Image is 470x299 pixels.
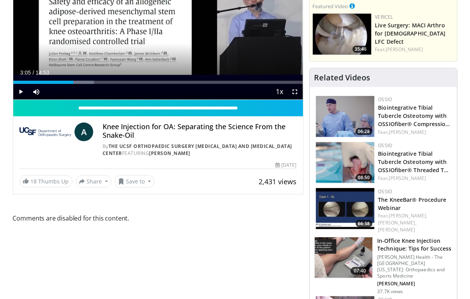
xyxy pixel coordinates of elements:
[259,177,297,186] span: 2,431 views
[35,69,49,76] span: 14:53
[13,213,303,223] span: Comments are disabled for this content.
[316,188,374,229] img: fc62288f-2adf-48f5-a98b-740dd39a21f3.150x105_q85_crop-smart_upscale.jpg
[378,104,450,128] a: Biointegrative Tibial Tubercle Osteotomy with OSSIOfiber® Compressio…
[103,123,297,139] h4: Knee Injection for OA: Separating the Science From the Snake-Oil
[378,237,452,253] h3: In-Office Knee Injection Technique: Tips for Success
[356,128,372,135] span: 06:28
[378,288,403,295] p: 37.7K views
[378,150,449,174] a: Biointegrative Tibial Tubercle Osteotomy with OSSIOfiber® Threaded T…
[378,196,447,212] a: The KneeBar® Procedure Webinar
[313,14,371,55] a: 35:46
[20,175,73,187] a: 18 Thumbs Up
[115,175,154,188] button: Save to
[375,46,454,53] div: Feat.
[31,178,37,185] span: 18
[76,175,112,188] button: Share
[314,237,452,295] a: 07:40 In-Office Knee Injection Technique: Tips for Success [PERSON_NAME] Health - The [GEOGRAPHIC...
[378,226,415,233] a: [PERSON_NAME]
[378,175,451,182] div: Feat.
[375,14,393,20] a: Vericel
[378,96,392,103] a: OSSIO
[378,188,392,195] a: OSSIO
[313,3,348,10] small: Featured Video
[389,129,426,135] a: [PERSON_NAME]
[275,162,296,169] div: [DATE]
[378,129,451,136] div: Feat.
[287,84,303,100] button: Fullscreen
[353,46,369,53] span: 35:46
[315,237,372,278] img: 9b54ede4-9724-435c-a780-8950048db540.150x105_q85_crop-smart_upscale.jpg
[74,123,93,141] a: A
[356,220,372,227] span: 66:38
[316,96,374,137] img: 2fac5f83-3fa8-46d6-96c1-ffb83ee82a09.150x105_q85_crop-smart_upscale.jpg
[389,212,427,219] a: [PERSON_NAME],
[378,219,417,226] a: [PERSON_NAME],
[103,143,292,157] a: The UCSF Orthopaedic Surgery [MEDICAL_DATA] and [MEDICAL_DATA] Center
[375,21,446,45] a: Live Surgery: MACI Arthro for [DEMOGRAPHIC_DATA] LFC Defect
[314,73,371,82] h4: Related Videos
[351,267,369,275] span: 07:40
[378,212,451,233] div: Feat.
[13,81,303,84] div: Progress Bar
[313,14,371,55] img: eb023345-1e2d-4374-a840-ddbc99f8c97c.150x105_q85_crop-smart_upscale.jpg
[20,123,71,141] img: The UCSF Orthopaedic Surgery Arthritis and Joint Replacement Center
[149,150,190,157] a: [PERSON_NAME]
[316,96,374,137] a: 06:28
[103,143,297,157] div: By FEATURING
[316,142,374,183] a: 08:50
[316,188,374,229] a: 66:38
[389,175,426,182] a: [PERSON_NAME]
[386,46,423,53] a: [PERSON_NAME]
[378,142,392,149] a: OSSIO
[13,84,29,100] button: Play
[316,142,374,183] img: 14934b67-7d06-479f-8b24-1e3c477188f5.150x105_q85_crop-smart_upscale.jpg
[20,69,31,76] span: 3:05
[378,254,452,279] p: [PERSON_NAME] Health - The [GEOGRAPHIC_DATA][US_STATE]: Orthopaedics and Sports Medicine
[378,281,452,287] p: [PERSON_NAME]
[272,84,287,100] button: Playback Rate
[356,174,372,181] span: 08:50
[29,84,44,100] button: Mute
[33,69,34,76] span: /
